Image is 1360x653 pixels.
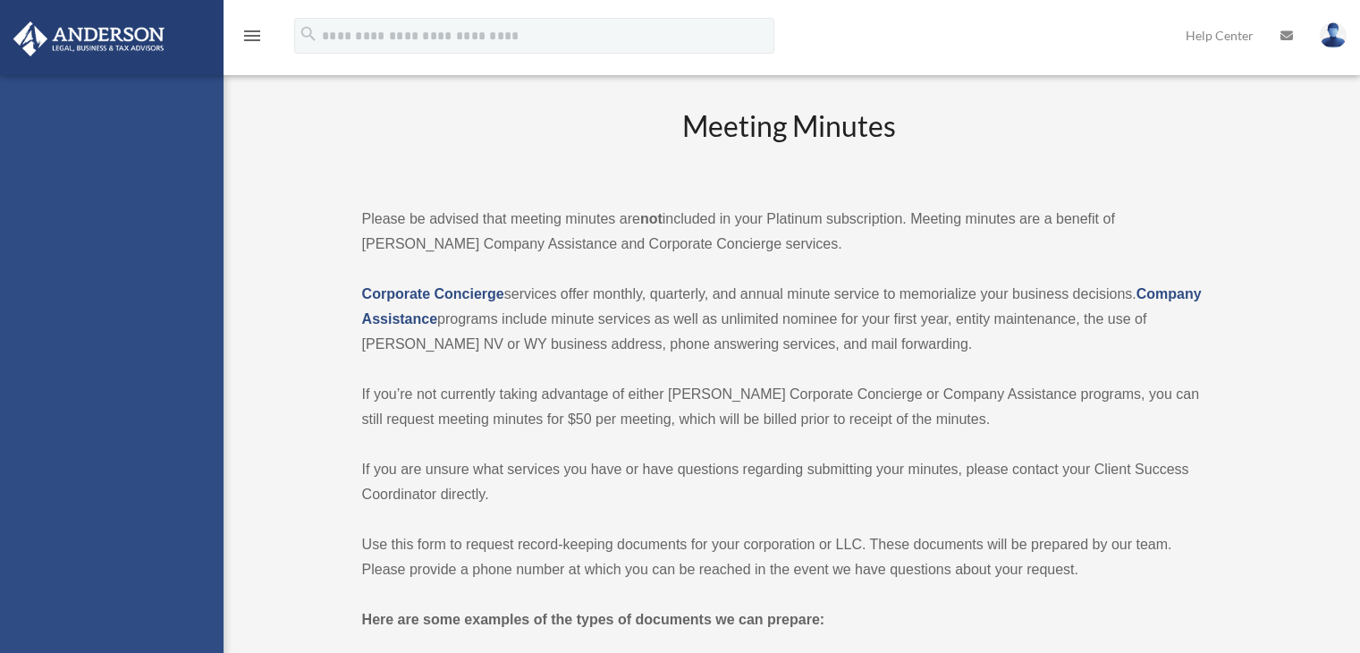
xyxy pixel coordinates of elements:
a: Corporate Concierge [362,286,504,301]
img: Anderson Advisors Platinum Portal [8,21,170,56]
i: search [299,24,318,44]
a: menu [241,31,263,47]
i: menu [241,25,263,47]
p: Use this form to request record-keeping documents for your corporation or LLC. These documents wi... [362,532,1218,582]
p: services offer monthly, quarterly, and annual minute service to memorialize your business decisio... [362,282,1218,357]
strong: Here are some examples of the types of documents we can prepare: [362,612,825,627]
p: If you are unsure what services you have or have questions regarding submitting your minutes, ple... [362,457,1218,507]
strong: not [640,211,663,226]
p: Please be advised that meeting minutes are included in your Platinum subscription. Meeting minute... [362,207,1218,257]
a: Company Assistance [362,286,1202,326]
img: User Pic [1320,22,1347,48]
h2: Meeting Minutes [362,106,1218,181]
p: If you’re not currently taking advantage of either [PERSON_NAME] Corporate Concierge or Company A... [362,382,1218,432]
